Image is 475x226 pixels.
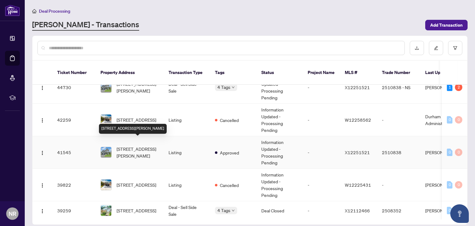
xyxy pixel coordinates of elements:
img: logo [5,5,20,16]
button: Logo [37,82,47,92]
td: [PERSON_NAME] [420,169,467,201]
span: [STREET_ADDRESS] [117,116,156,123]
span: X12251521 [345,150,370,155]
div: 0 [455,149,462,156]
th: Tags [210,61,256,85]
td: Information Updated - Processing Pending [256,169,303,201]
th: Trade Number [377,61,420,85]
img: thumbnail-img [101,82,111,93]
td: Listing [164,169,210,201]
img: thumbnail-img [101,115,111,125]
span: NR [9,209,16,218]
td: - [303,71,340,104]
div: 2 [455,84,462,91]
img: Logo [40,183,45,188]
div: 1 [447,84,452,91]
td: Information Updated - Processing Pending [256,71,303,104]
img: thumbnail-img [101,147,111,158]
img: thumbnail-img [101,205,111,216]
span: X12112466 [345,208,370,213]
td: Information Updated - Processing Pending [256,136,303,169]
th: Last Updated By [420,61,467,85]
span: Add Transaction [430,20,463,30]
img: Logo [40,118,45,123]
td: 44730 [52,71,96,104]
span: [STREET_ADDRESS][PERSON_NAME] [117,80,159,94]
img: Logo [40,209,45,214]
span: Deal Processing [39,8,70,14]
span: [STREET_ADDRESS][PERSON_NAME] [117,146,159,159]
th: MLS # [340,61,377,85]
td: 41545 [52,136,96,169]
th: Status [256,61,303,85]
button: download [410,41,424,55]
td: - [303,201,340,220]
button: Logo [37,206,47,215]
span: 4 Tags [217,207,230,214]
img: Logo [40,150,45,155]
td: 39822 [52,169,96,201]
td: [PERSON_NAME] [420,136,467,169]
div: 0 [447,116,452,124]
span: X12251521 [345,85,370,90]
span: 4 Tags [217,84,230,91]
td: - [303,104,340,136]
td: - [377,104,420,136]
span: filter [453,46,457,50]
div: 0 [447,149,452,156]
td: Listing [164,136,210,169]
button: Logo [37,115,47,125]
td: [PERSON_NAME] [420,71,467,104]
td: - [377,169,420,201]
button: filter [448,41,462,55]
div: 0 [455,116,462,124]
div: 0 [447,181,452,189]
div: [STREET_ADDRESS][PERSON_NAME] [99,124,167,134]
th: Transaction Type [164,61,210,85]
td: - [303,136,340,169]
img: thumbnail-img [101,180,111,190]
span: [STREET_ADDRESS] [117,181,156,188]
td: 2508352 [377,201,420,220]
td: 39259 [52,201,96,220]
span: Approved [220,149,239,156]
span: W12258562 [345,117,371,123]
td: Listing [164,104,210,136]
span: edit [434,46,438,50]
td: Deal Closed [256,201,303,220]
span: down [232,86,235,89]
th: Property Address [96,61,164,85]
td: 42259 [52,104,96,136]
td: Information Updated - Processing Pending [256,104,303,136]
td: Deal - Sell Side Sale [164,71,210,104]
span: Cancelled [220,182,239,189]
span: down [232,209,235,212]
button: Logo [37,147,47,157]
td: 2510838 - NS [377,71,420,104]
div: 0 [447,207,452,214]
span: [STREET_ADDRESS] [117,207,156,214]
span: home [32,9,36,13]
span: Cancelled [220,117,239,124]
th: Ticket Number [52,61,96,85]
th: Project Name [303,61,340,85]
button: Add Transaction [425,20,468,30]
div: 0 [455,181,462,189]
a: [PERSON_NAME] - Transactions [32,20,139,31]
span: W12225431 [345,182,371,188]
button: Open asap [450,204,469,223]
td: [PERSON_NAME] [420,201,467,220]
button: edit [429,41,443,55]
span: download [415,46,419,50]
td: - [303,169,340,201]
td: Durham Administrator [420,104,467,136]
button: Logo [37,180,47,190]
td: 2510838 [377,136,420,169]
td: Deal - Sell Side Sale [164,201,210,220]
img: Logo [40,85,45,90]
